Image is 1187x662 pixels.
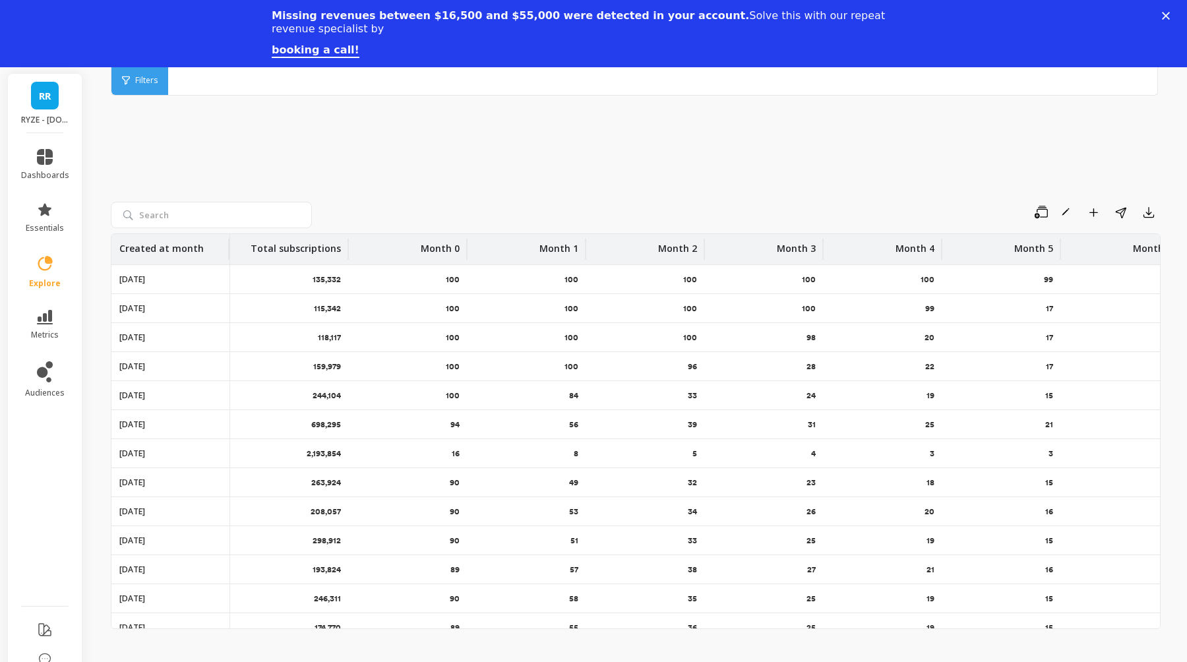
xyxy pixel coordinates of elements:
p: 19 [927,535,934,546]
p: Month 4 [896,234,934,255]
p: 94 [450,419,460,430]
p: 3 [1049,448,1053,459]
p: 100 [683,332,697,343]
p: 49 [569,477,578,488]
p: 100 [564,361,578,372]
p: [DATE] [119,622,145,633]
p: 35 [688,593,697,604]
p: 100 [446,332,460,343]
div: Close [1162,12,1175,20]
p: 15 [1045,477,1053,488]
span: essentials [26,223,64,233]
p: 28 [807,361,816,372]
span: dashboards [21,170,69,181]
p: 25 [807,535,816,546]
p: 100 [683,303,697,314]
p: 21 [1045,419,1053,430]
p: 100 [564,303,578,314]
p: [DATE] [119,593,145,604]
p: [DATE] [119,448,145,459]
p: [DATE] [119,332,145,343]
p: 8 [574,448,578,459]
p: 89 [450,622,460,633]
p: 33 [688,390,697,401]
p: 99 [925,303,934,314]
p: [DATE] [119,477,145,488]
p: 89 [450,564,460,575]
p: 24 [807,390,816,401]
p: 208,057 [311,506,341,517]
p: 38 [688,564,697,575]
p: Created at month [119,234,204,255]
p: 58 [569,593,578,604]
span: metrics [31,330,59,340]
p: Month 3 [777,234,816,255]
p: 135,332 [313,274,341,285]
p: 15 [1045,390,1053,401]
p: 100 [683,274,697,285]
p: 4 [811,448,816,459]
p: [DATE] [119,361,145,372]
p: 100 [446,390,460,401]
span: explore [29,278,61,289]
p: 90 [450,477,460,488]
p: 100 [802,274,816,285]
span: audiences [25,388,65,398]
p: 53 [569,506,578,517]
p: Month 5 [1014,234,1053,255]
p: [DATE] [119,535,145,546]
p: 263,924 [311,477,341,488]
p: 56 [569,419,578,430]
p: 34 [688,506,697,517]
p: 118,117 [318,332,341,343]
p: [DATE] [119,303,145,314]
span: Filters [135,75,158,86]
p: 298,912 [313,535,341,546]
span: RR [39,88,51,104]
p: 244,104 [313,390,341,401]
p: 174,770 [315,622,341,633]
p: 193,824 [313,564,341,575]
p: [DATE] [119,564,145,575]
p: 19 [927,622,934,633]
p: 90 [450,593,460,604]
p: 20 [925,332,934,343]
p: 57 [570,564,578,575]
p: 55 [569,622,578,633]
p: 100 [446,361,460,372]
p: 100 [446,274,460,285]
p: 19 [927,593,934,604]
p: Month 2 [658,234,697,255]
p: 246,311 [314,593,341,604]
input: Search [111,202,312,228]
p: 25 [807,593,816,604]
p: 15 [1045,593,1053,604]
p: [DATE] [119,506,145,517]
p: 100 [446,303,460,314]
p: 17 [1046,332,1053,343]
p: 33 [688,535,697,546]
p: 2,193,854 [307,448,341,459]
p: 698,295 [311,419,341,430]
p: RYZE - ryzeup.myshopify.com [21,115,69,125]
p: [DATE] [119,390,145,401]
p: Month 6 [1133,234,1172,255]
p: 100 [564,274,578,285]
p: 39 [688,419,697,430]
p: 100 [802,303,816,314]
p: 100 [564,332,578,343]
p: Month 0 [421,234,460,255]
p: 3 [930,448,934,459]
div: Solve this with our repeat revenue specialist by [272,9,894,36]
p: 17 [1046,303,1053,314]
p: 90 [450,535,460,546]
p: 27 [807,564,816,575]
p: 36 [688,622,697,633]
p: 51 [570,535,578,546]
p: 90 [450,506,460,517]
p: 100 [921,274,934,285]
p: 84 [569,390,578,401]
p: 96 [688,361,697,372]
p: 115,342 [314,303,341,314]
p: 16 [1045,506,1053,517]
